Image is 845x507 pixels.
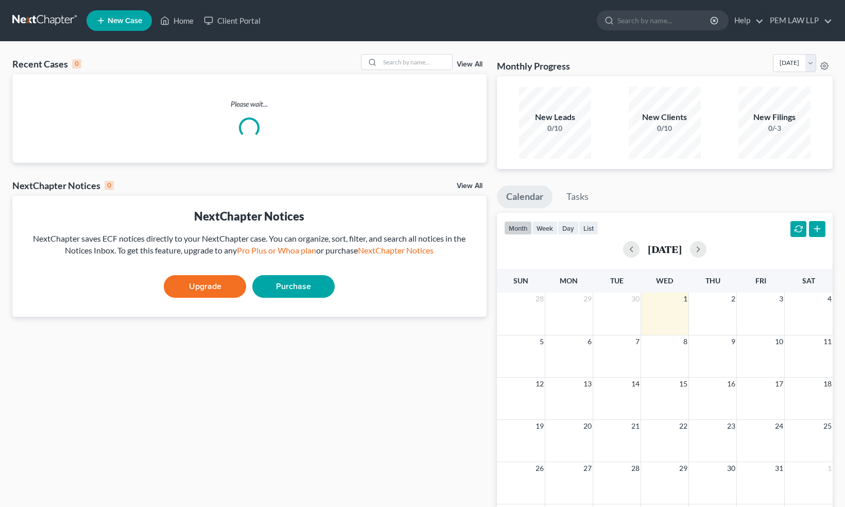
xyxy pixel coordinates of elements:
span: 19 [534,420,545,432]
div: NextChapter saves ECF notices directly to your NextChapter case. You can organize, sort, filter, ... [21,233,478,257]
span: 20 [582,420,593,432]
span: 26 [534,462,545,475]
span: Fri [755,276,766,285]
span: 23 [726,420,736,432]
span: Thu [705,276,720,285]
div: 0/10 [519,123,591,133]
h2: [DATE] [648,244,682,255]
span: 13 [582,378,593,390]
span: Mon [560,276,578,285]
div: 0 [72,59,81,69]
a: View All [457,61,482,68]
span: 18 [822,378,833,390]
div: 0 [105,181,114,190]
span: Sat [802,276,815,285]
span: 27 [582,462,593,475]
span: Wed [656,276,673,285]
span: 28 [630,462,641,475]
span: 9 [730,335,736,348]
span: 4 [826,293,833,305]
button: list [579,221,598,235]
span: 30 [726,462,736,475]
span: Sun [513,276,528,285]
span: 31 [774,462,784,475]
span: 14 [630,378,641,390]
span: 24 [774,420,784,432]
span: New Case [108,17,142,25]
button: week [532,221,558,235]
a: Help [729,11,764,30]
span: 29 [582,293,593,305]
span: 28 [534,293,545,305]
a: NextChapter Notices [358,245,434,255]
a: Calendar [497,185,553,208]
div: New Clients [629,111,701,123]
span: 5 [539,335,545,348]
a: Upgrade [164,275,246,298]
span: 12 [534,378,545,390]
span: 2 [730,293,736,305]
span: 1 [682,293,688,305]
div: 0/-3 [738,123,810,133]
a: Client Portal [199,11,266,30]
span: 8 [682,335,688,348]
span: 1 [826,462,833,475]
button: day [558,221,579,235]
span: 10 [774,335,784,348]
span: Tue [610,276,624,285]
div: NextChapter Notices [21,208,478,224]
span: 30 [630,293,641,305]
span: 6 [587,335,593,348]
span: 16 [726,378,736,390]
span: 25 [822,420,833,432]
a: Home [155,11,199,30]
button: month [504,221,532,235]
h3: Monthly Progress [497,60,570,72]
div: 0/10 [629,123,701,133]
span: 21 [630,420,641,432]
input: Search by name... [380,55,452,70]
div: New Leads [519,111,591,123]
span: 29 [678,462,688,475]
div: Recent Cases [12,58,81,70]
span: 22 [678,420,688,432]
span: 3 [778,293,784,305]
span: 11 [822,335,833,348]
a: Purchase [252,275,335,298]
div: NextChapter Notices [12,179,114,192]
span: 7 [634,335,641,348]
a: PEM LAW LLP [765,11,832,30]
a: Tasks [557,185,598,208]
div: New Filings [738,111,810,123]
a: Pro Plus or Whoa plan [237,245,316,255]
a: View All [457,182,482,190]
p: Please wait... [12,99,487,109]
span: 15 [678,378,688,390]
input: Search by name... [617,11,712,30]
span: 17 [774,378,784,390]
